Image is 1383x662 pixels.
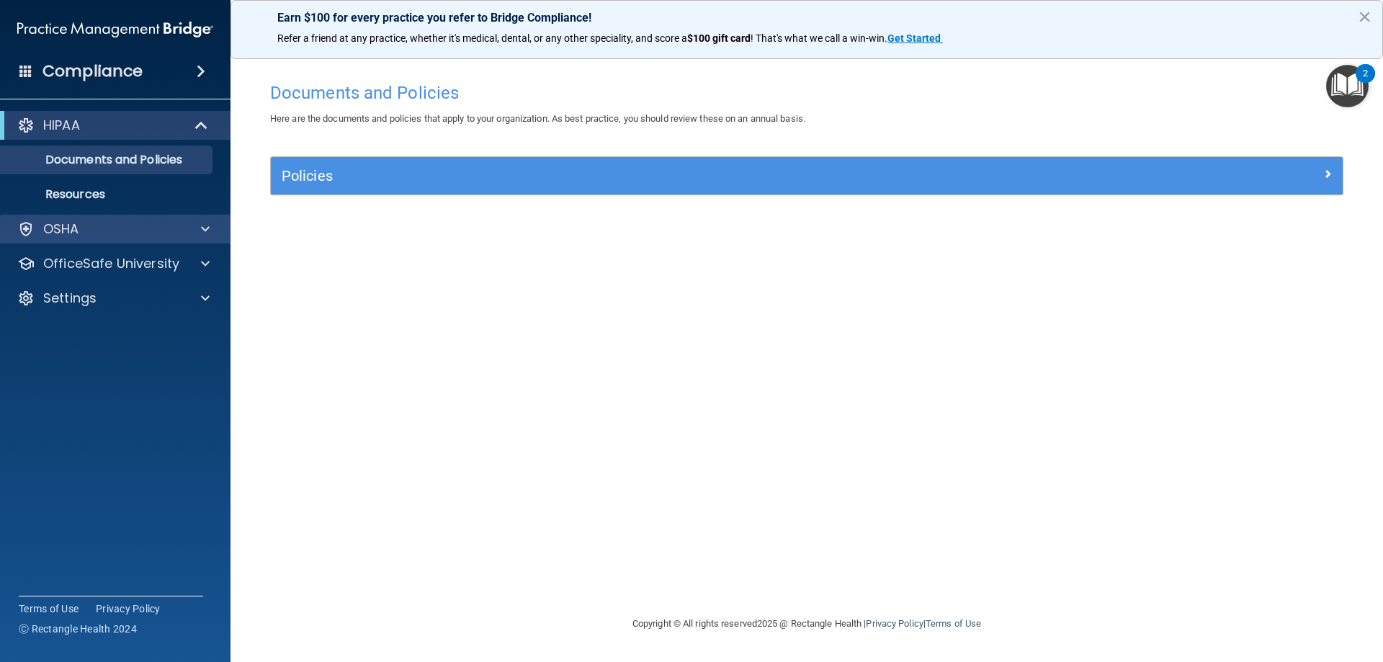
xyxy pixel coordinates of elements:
a: Privacy Policy [866,618,923,629]
h5: Policies [282,168,1064,184]
h4: Compliance [42,61,143,81]
a: Terms of Use [19,601,79,616]
span: Ⓒ Rectangle Health 2024 [19,622,137,636]
p: OSHA [43,220,79,238]
a: Get Started [887,32,943,44]
a: HIPAA [17,117,209,134]
span: Here are the documents and policies that apply to your organization. As best practice, you should... [270,113,805,124]
span: ! That's what we call a win-win. [751,32,887,44]
button: Open Resource Center, 2 new notifications [1326,65,1369,107]
a: OfficeSafe University [17,255,210,272]
span: Refer a friend at any practice, whether it's medical, dental, or any other speciality, and score a [277,32,687,44]
img: PMB logo [17,15,213,44]
button: Close [1358,5,1371,28]
strong: $100 gift card [687,32,751,44]
p: OfficeSafe University [43,255,179,272]
div: 2 [1363,73,1368,92]
div: Copyright © All rights reserved 2025 @ Rectangle Health | | [544,601,1070,647]
a: Policies [282,164,1332,187]
p: Documents and Policies [9,153,206,167]
a: Settings [17,290,210,307]
p: Earn $100 for every practice you refer to Bridge Compliance! [277,11,1336,24]
h4: Documents and Policies [270,84,1343,102]
p: HIPAA [43,117,80,134]
strong: Get Started [887,32,941,44]
a: Privacy Policy [96,601,161,616]
p: Resources [9,187,206,202]
a: Terms of Use [926,618,981,629]
a: OSHA [17,220,210,238]
p: Settings [43,290,97,307]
